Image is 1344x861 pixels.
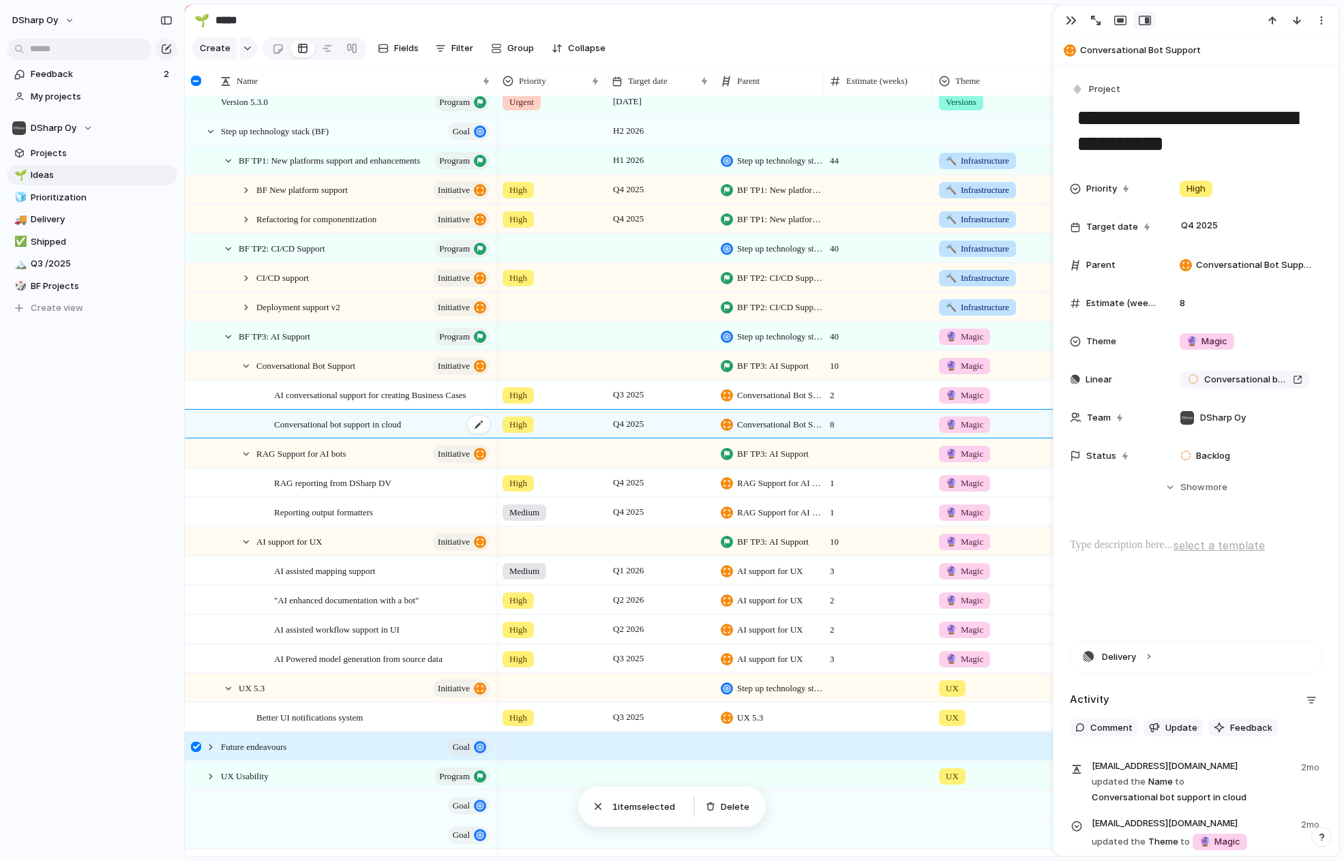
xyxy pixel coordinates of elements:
[239,328,310,344] span: BF TP3: AI Support
[31,280,173,293] span: BF Projects
[737,301,823,314] span: BF TP2: CI/CD Support
[737,271,823,285] span: BF TP2: CI/CD Support
[1208,719,1278,737] button: Feedback
[12,191,26,205] button: 🧊
[946,390,957,400] span: 🔮
[610,416,647,432] span: Q4 2025
[433,445,490,463] button: initiative
[509,506,539,519] span: Medium
[453,738,470,757] span: goal
[31,90,173,104] span: My projects
[737,623,803,637] span: AI support for UX
[507,42,534,55] span: Group
[7,64,177,85] a: Feedback2
[31,147,173,160] span: Projects
[31,67,160,81] span: Feedback
[824,469,932,490] span: 1
[846,74,908,88] span: Estimate (weeks)
[946,359,983,373] span: Magic
[946,389,983,402] span: Magic
[824,352,932,373] span: 10
[610,562,647,579] span: Q1 2026
[1080,44,1332,57] span: Conversational Bot Support
[737,564,803,578] span: AI support for UX
[434,768,490,785] button: program
[509,95,534,109] span: Urgent
[737,506,823,519] span: RAG Support for AI bots
[256,269,309,285] span: CI/CD support
[737,682,823,695] span: Step up technology stack (BF)
[1086,373,1112,387] span: Linear
[610,709,647,725] span: Q3 2025
[1180,481,1205,494] span: Show
[1301,815,1322,832] span: 2mo
[568,42,606,55] span: Collapse
[453,122,470,141] span: goal
[946,213,1009,226] span: Infrastructure
[946,711,959,725] span: UX
[946,243,957,254] span: 🔨
[1086,182,1117,196] span: Priority
[1086,297,1157,310] span: Estimate (weeks)
[221,738,286,754] span: Future endeavours
[12,257,26,271] button: 🏔️
[451,42,473,55] span: Filter
[737,594,803,607] span: AI support for UX
[274,592,419,607] span: "AI enhanced documentation with a bot"
[31,301,83,315] span: Create view
[192,37,237,59] button: Create
[946,652,983,666] span: Magic
[433,181,490,199] button: initiative
[194,11,209,29] div: 🌱
[6,10,82,31] button: DSharp Oy
[7,118,177,138] button: DSharp Oy
[737,154,823,168] span: Step up technology stack (BF)
[610,181,647,198] span: Q4 2025
[448,826,490,844] button: goal
[1086,449,1116,463] span: Status
[12,280,26,293] button: 🎲
[438,210,470,229] span: initiative
[31,235,173,249] span: Shipped
[433,680,490,697] button: initiative
[256,709,363,725] span: Better UI notifications system
[7,209,177,230] div: 🚚Delivery
[394,42,419,55] span: Fields
[737,183,823,197] span: BF TP1: New platforms support and enhancements
[946,95,976,109] span: Versions
[737,359,809,373] span: BF TP3: AI Support
[610,387,647,403] span: Q3 2025
[612,800,683,814] span: item selected
[700,798,755,817] button: Delete
[946,477,983,490] span: Magic
[946,447,983,461] span: Magic
[1196,449,1230,463] span: Backlog
[612,801,618,812] span: 1
[610,123,647,139] span: H2 2026
[509,477,527,490] span: High
[946,154,1009,168] span: Infrastructure
[824,381,932,402] span: 2
[628,74,668,88] span: Target date
[946,330,983,344] span: Magic
[509,271,527,285] span: High
[955,74,980,88] span: Theme
[946,214,957,224] span: 🔨
[430,37,479,59] button: Filter
[256,211,376,226] span: Refactoring for componentization
[509,623,527,637] span: High
[1086,220,1138,234] span: Target date
[433,299,490,316] button: initiative
[12,235,26,249] button: ✅
[237,74,258,88] span: Name
[509,418,527,432] span: High
[946,185,957,195] span: 🔨
[433,533,490,551] button: initiative
[824,586,932,607] span: 2
[610,93,645,110] span: [DATE]
[7,276,177,297] div: 🎲BF Projects
[31,121,76,135] span: DSharp Oy
[737,330,823,344] span: Step up technology stack (BF)
[31,213,173,226] span: Delivery
[438,181,470,200] span: initiative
